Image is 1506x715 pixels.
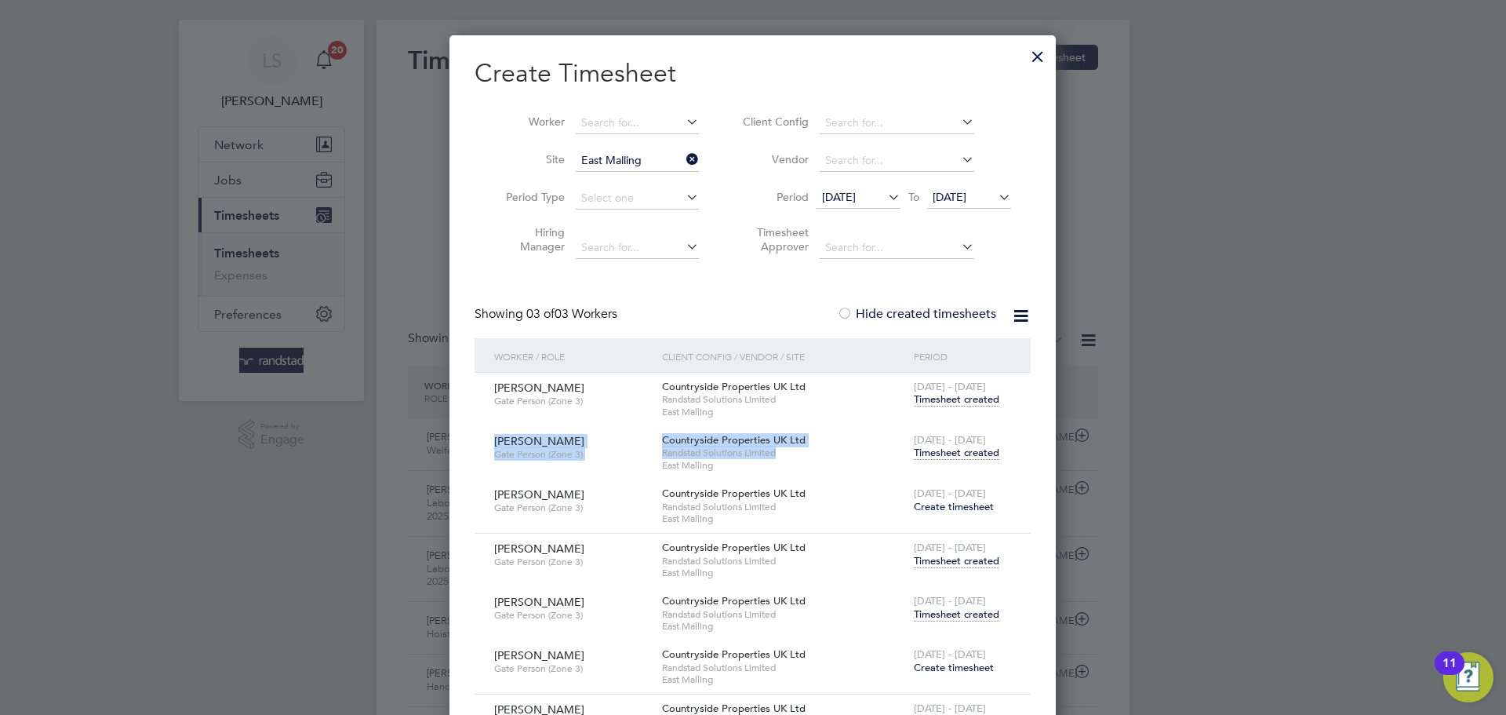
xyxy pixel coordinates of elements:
label: Worker [494,115,565,129]
span: Gate Person (Zone 3) [494,448,650,461]
span: [DATE] - [DATE] [914,487,986,500]
span: East Malling [662,620,906,633]
span: Countryside Properties UK Ltd [662,648,806,661]
span: [DATE] - [DATE] [914,541,986,554]
span: [PERSON_NAME] [494,487,584,502]
label: Client Config [738,115,809,129]
span: East Malling [662,406,906,418]
span: Randstad Solutions Limited [662,555,906,567]
span: [DATE] - [DATE] [914,702,986,715]
label: Period [738,190,809,204]
span: Randstad Solutions Limited [662,447,906,459]
div: 11 [1442,663,1457,684]
span: Countryside Properties UK Ltd [662,702,806,715]
span: East Malling [662,513,906,525]
span: Randstad Solutions Limited [662,501,906,513]
label: Timesheet Approver [738,225,809,254]
input: Search for... [820,150,974,172]
span: [PERSON_NAME] [494,648,584,662]
span: Timesheet created [914,392,999,407]
span: 03 of [526,306,555,322]
input: Search for... [576,237,699,259]
label: Period Type [494,190,565,204]
span: Randstad Solutions Limited [662,393,906,406]
label: Vendor [738,152,809,166]
span: East Malling [662,673,906,686]
span: [PERSON_NAME] [494,595,584,609]
div: Worker / Role [490,338,658,374]
span: Randstad Solutions Limited [662,662,906,674]
input: Search for... [576,150,699,172]
span: Timesheet created [914,607,999,622]
span: Gate Person (Zone 3) [494,502,650,514]
div: Period [910,338,1015,374]
span: [DATE] [822,190,856,204]
label: Hiring Manager [494,225,565,254]
div: Client Config / Vendor / Site [658,338,910,374]
span: East Malling [662,567,906,579]
span: [DATE] - [DATE] [914,594,986,607]
span: [DATE] - [DATE] [914,648,986,661]
span: Gate Person (Zone 3) [494,609,650,622]
span: To [904,187,924,207]
span: [PERSON_NAME] [494,542,584,556]
span: Countryside Properties UK Ltd [662,594,806,607]
span: East Malling [662,459,906,472]
input: Search for... [576,112,699,134]
span: Create timesheet [914,500,994,513]
button: Open Resource Center, 11 new notifications [1443,652,1493,702]
div: Showing [475,306,620,323]
span: Create timesheet [914,661,994,674]
span: Countryside Properties UK Ltd [662,541,806,554]
span: [DATE] [933,190,966,204]
span: [DATE] - [DATE] [914,433,986,447]
h2: Create Timesheet [475,57,1031,90]
span: Randstad Solutions Limited [662,608,906,621]
span: [PERSON_NAME] [494,434,584,448]
label: Site [494,152,565,166]
span: Gate Person (Zone 3) [494,556,650,568]
span: Timesheet created [914,554,999,568]
span: Countryside Properties UK Ltd [662,380,806,393]
input: Select one [576,188,699,210]
span: [PERSON_NAME] [494,381,584,395]
span: Countryside Properties UK Ltd [662,433,806,447]
span: 03 Workers [526,306,617,322]
span: Gate Person (Zone 3) [494,395,650,407]
span: Timesheet created [914,446,999,460]
span: [DATE] - [DATE] [914,380,986,393]
input: Search for... [820,112,974,134]
span: Gate Person (Zone 3) [494,662,650,675]
span: Countryside Properties UK Ltd [662,487,806,500]
label: Hide created timesheets [837,306,996,322]
input: Search for... [820,237,974,259]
